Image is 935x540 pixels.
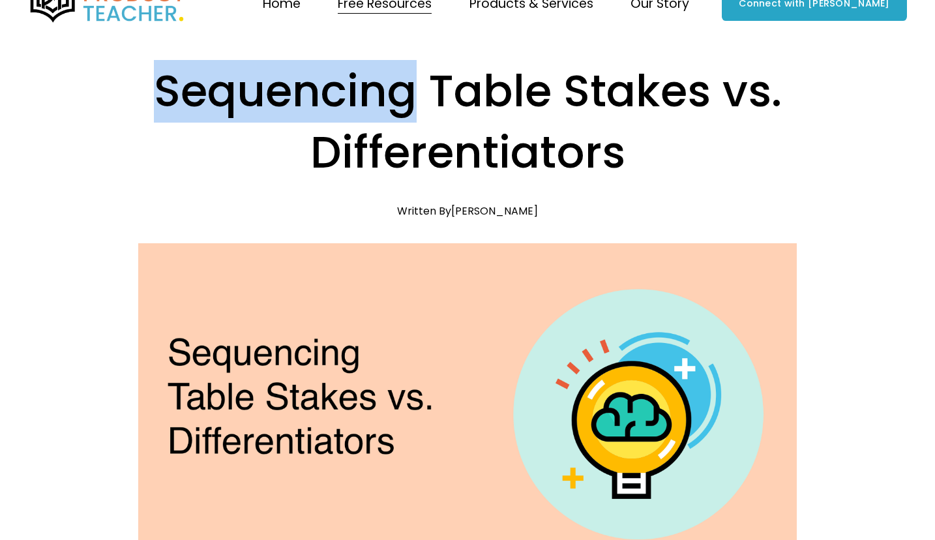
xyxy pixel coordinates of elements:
h1: Sequencing Table Stakes vs. Differentiators [138,61,797,184]
a: [PERSON_NAME] [451,203,538,218]
div: Written By [397,205,538,217]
